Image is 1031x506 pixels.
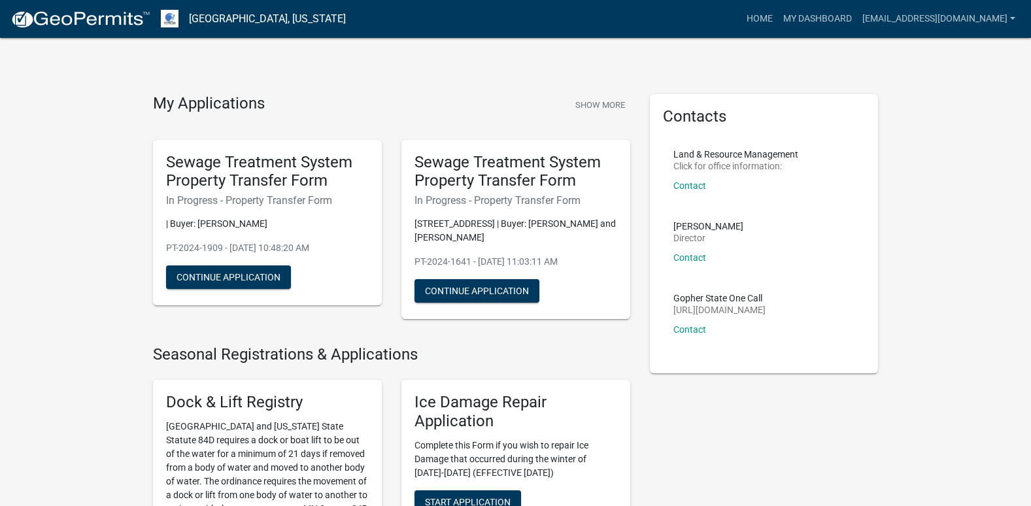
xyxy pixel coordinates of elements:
a: [EMAIL_ADDRESS][DOMAIN_NAME] [857,7,1021,31]
h4: Seasonal Registrations & Applications [153,345,630,364]
a: Contact [673,180,706,191]
p: [URL][DOMAIN_NAME] [673,305,766,314]
h5: Dock & Lift Registry [166,393,369,412]
h4: My Applications [153,94,265,114]
a: My Dashboard [778,7,857,31]
button: Show More [570,94,630,116]
button: Continue Application [166,265,291,289]
p: [PERSON_NAME] [673,222,743,231]
h5: Contacts [663,107,866,126]
a: [GEOGRAPHIC_DATA], [US_STATE] [189,8,346,30]
h6: In Progress - Property Transfer Form [166,194,369,207]
h6: In Progress - Property Transfer Form [414,194,617,207]
h5: Sewage Treatment System Property Transfer Form [414,153,617,191]
p: Click for office information: [673,161,798,171]
a: Contact [673,324,706,335]
button: Continue Application [414,279,539,303]
h5: Ice Damage Repair Application [414,393,617,431]
a: Home [741,7,778,31]
h5: Sewage Treatment System Property Transfer Form [166,153,369,191]
img: Otter Tail County, Minnesota [161,10,178,27]
p: Gopher State One Call [673,294,766,303]
p: Complete this Form if you wish to repair Ice Damage that occurred during the winter of [DATE]-[DA... [414,439,617,480]
p: Land & Resource Management [673,150,798,159]
p: PT-2024-1641 - [DATE] 11:03:11 AM [414,255,617,269]
p: Director [673,233,743,243]
a: Contact [673,252,706,263]
p: PT-2024-1909 - [DATE] 10:48:20 AM [166,241,369,255]
p: [STREET_ADDRESS] | Buyer: [PERSON_NAME] and [PERSON_NAME] [414,217,617,245]
p: | Buyer: [PERSON_NAME] [166,217,369,231]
